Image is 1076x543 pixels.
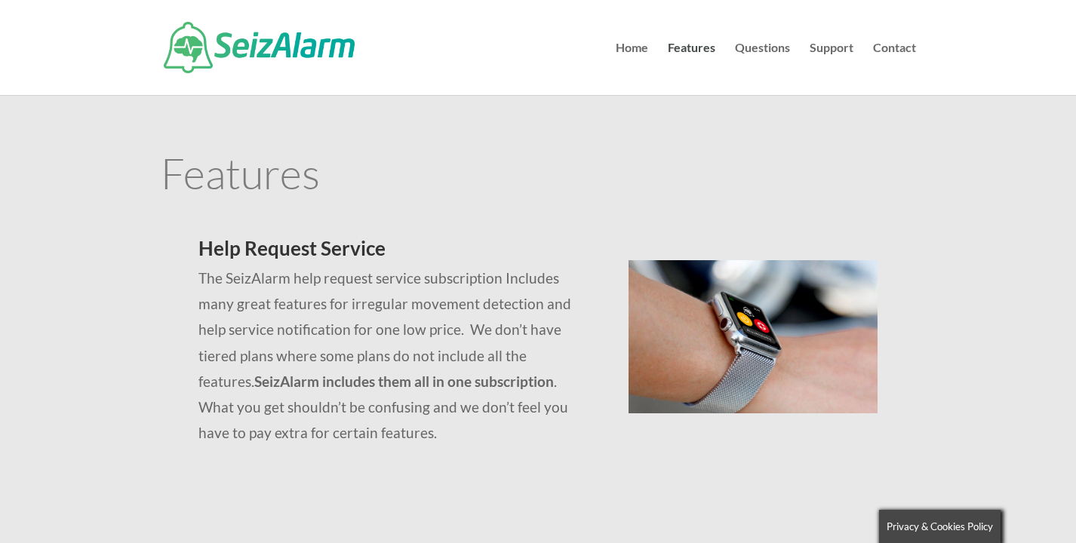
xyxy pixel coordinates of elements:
p: The SeizAlarm help request service subscription Includes many great features for irregular moveme... [198,265,592,446]
h2: Help Request Service [198,238,592,265]
img: seizalarm-on-wrist [629,260,878,413]
img: SeizAlarm [164,22,355,73]
strong: SeizAlarm includes them all in one subscription [254,373,554,390]
a: Questions [735,42,790,95]
a: Support [810,42,853,95]
a: Features [668,42,715,95]
span: Privacy & Cookies Policy [887,520,993,532]
a: Contact [873,42,916,95]
h1: Features [161,152,916,201]
iframe: Help widget launcher [942,484,1059,526]
a: Home [616,42,648,95]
